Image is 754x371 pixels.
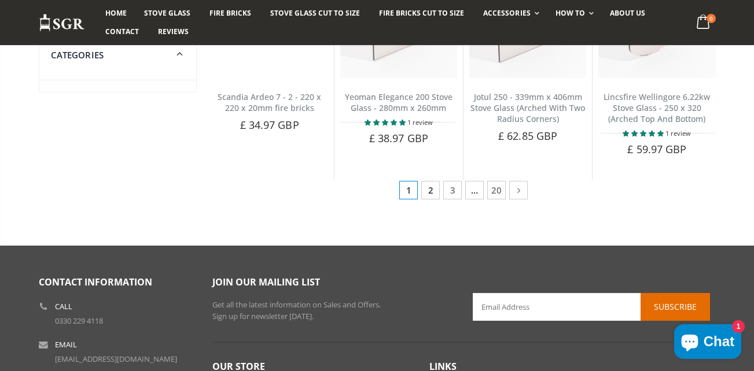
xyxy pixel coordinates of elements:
[443,181,462,199] a: 3
[240,118,299,132] span: £ 34.97 GBP
[498,129,557,143] span: £ 62.85 GBP
[51,49,104,61] span: Categories
[470,91,585,124] a: Jotul 250 - 339mm x 406mm Stove Glass (Arched With Two Radius Corners)
[144,8,190,18] span: Stove Glass
[369,131,428,145] span: £ 38.97 GBP
[547,4,599,23] a: How To
[483,8,530,18] span: Accessories
[105,27,139,36] span: Contact
[473,293,710,321] input: Email Address
[487,181,506,199] a: 20
[601,4,654,23] a: About us
[149,23,197,41] a: Reviews
[671,324,745,362] inbox-online-store-chat: Shopify online store chat
[556,8,585,18] span: How To
[218,91,321,113] a: Scandia Ardeo 7 - 2 - 220 x 220 x 20mm fire bricks
[399,181,418,199] span: 1
[475,4,545,23] a: Accessories
[707,14,716,23] span: 0
[97,23,148,41] a: Contact
[623,129,665,138] span: 5.00 stars
[158,27,189,36] span: Reviews
[262,4,369,23] a: Stove Glass Cut To Size
[610,8,645,18] span: About us
[209,8,251,18] span: Fire Bricks
[665,129,691,138] span: 1 review
[627,142,686,156] span: £ 59.97 GBP
[270,8,360,18] span: Stove Glass Cut To Size
[55,341,77,348] b: Email
[465,181,484,199] span: …
[692,12,715,34] a: 0
[201,4,260,23] a: Fire Bricks
[55,303,72,310] b: Call
[212,276,320,288] span: Join our mailing list
[421,181,440,199] a: 2
[604,91,710,124] a: Lincsfire Wellingore 6.22kw Stove Glass - 250 x 320 (Arched Top And Bottom)
[345,91,453,113] a: Yeoman Elegance 200 Stove Glass - 280mm x 260mm
[379,8,464,18] span: Fire Bricks Cut To Size
[105,8,127,18] span: Home
[641,293,710,321] button: Subscribe
[97,4,135,23] a: Home
[212,299,455,322] p: Get all the latest information on Sales and Offers. Sign up for newsletter [DATE].
[370,4,473,23] a: Fire Bricks Cut To Size
[39,13,85,32] img: Stove Glass Replacement
[365,118,407,127] span: 5.00 stars
[407,118,433,127] span: 1 review
[55,354,177,364] a: [EMAIL_ADDRESS][DOMAIN_NAME]
[55,316,103,326] a: 0330 229 4118
[39,276,152,288] span: Contact Information
[135,4,199,23] a: Stove Glass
